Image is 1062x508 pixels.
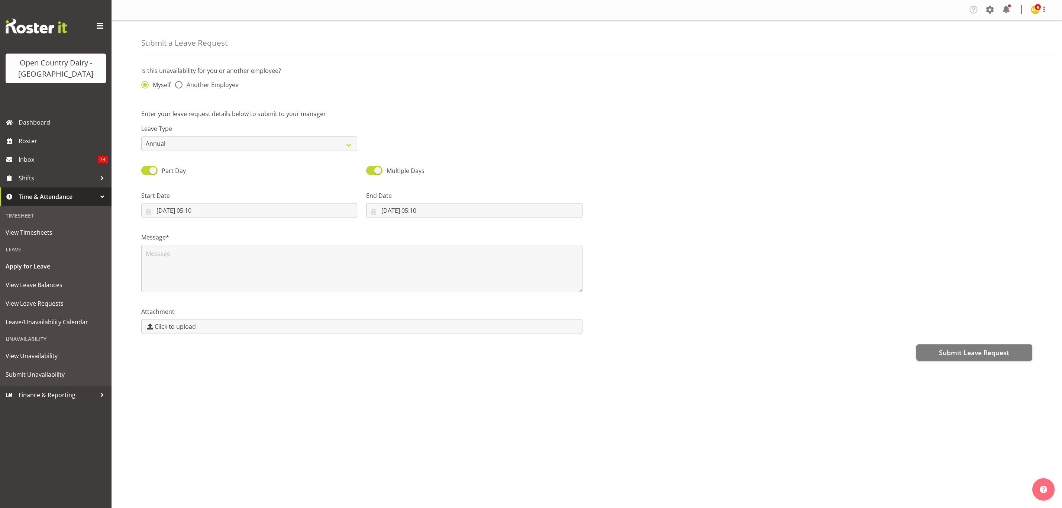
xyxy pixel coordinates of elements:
span: Click to upload [155,322,196,331]
label: Attachment [141,307,582,316]
input: Click to select... [366,203,582,218]
span: Multiple Days [387,167,425,175]
a: Leave/Unavailability Calendar [2,313,110,331]
span: Dashboard [19,117,108,128]
button: Submit Leave Request [916,344,1032,361]
span: Submit Leave Request [939,348,1009,357]
a: Submit Unavailability [2,365,110,384]
span: Part Day [162,167,186,175]
span: Submit Unavailability [6,369,106,380]
span: Apply for Leave [6,261,106,272]
span: Roster [19,135,108,147]
span: Shifts [19,173,97,184]
p: Enter your leave request details below to submit to your manager [141,109,1032,118]
label: Message* [141,233,582,242]
span: View Leave Requests [6,298,106,309]
a: Apply for Leave [2,257,110,276]
span: Myself [149,81,171,89]
a: View Leave Balances [2,276,110,294]
span: View Unavailability [6,350,106,361]
div: Unavailability [2,331,110,347]
img: help-xxl-2.png [1040,486,1047,493]
h4: Submit a Leave Request [141,39,227,47]
p: Is this unavailability for you or another employee? [141,66,1032,75]
img: milk-reception-awarua7542.jpg [1031,5,1040,14]
a: View Leave Requests [2,294,110,313]
span: Finance & Reporting [19,389,97,401]
div: Open Country Dairy - [GEOGRAPHIC_DATA] [13,57,99,80]
span: Leave/Unavailability Calendar [6,316,106,328]
label: Start Date [141,191,357,200]
img: Rosterit website logo [6,19,67,33]
span: Time & Attendance [19,191,97,202]
a: View Unavailability [2,347,110,365]
span: 14 [98,156,108,163]
a: View Timesheets [2,223,110,242]
div: Leave [2,242,110,257]
span: View Timesheets [6,227,106,238]
label: Leave Type [141,124,357,133]
input: Click to select... [141,203,357,218]
div: Timesheet [2,208,110,223]
span: View Leave Balances [6,279,106,290]
span: Inbox [19,154,98,165]
span: Another Employee [183,81,239,89]
label: End Date [366,191,582,200]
